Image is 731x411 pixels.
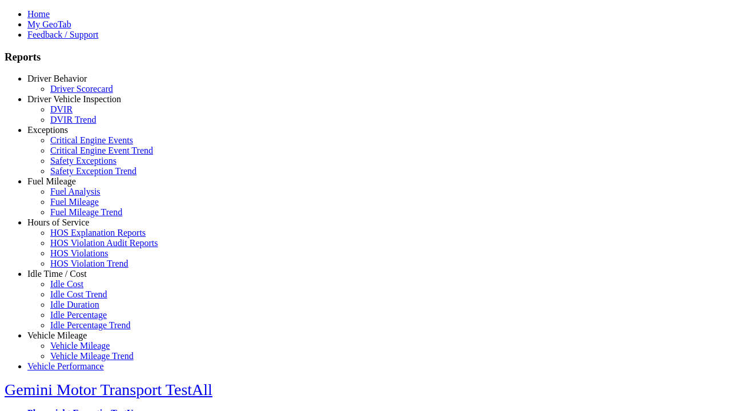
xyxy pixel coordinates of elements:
[27,94,121,104] a: Driver Vehicle Inspection
[50,197,99,207] a: Fuel Mileage
[50,207,122,217] a: Fuel Mileage Trend
[50,84,113,94] a: Driver Scorecard
[50,320,130,330] a: Idle Percentage Trend
[50,289,107,299] a: Idle Cost Trend
[27,19,71,29] a: My GeoTab
[50,156,117,166] a: Safety Exceptions
[50,310,107,320] a: Idle Percentage
[50,104,73,114] a: DVIR
[5,381,212,398] a: Gemini Motor Transport TestAll
[5,51,726,63] h3: Reports
[50,300,99,309] a: Idle Duration
[50,248,108,258] a: HOS Violations
[50,115,96,124] a: DVIR Trend
[27,30,98,39] a: Feedback / Support
[27,269,87,279] a: Idle Time / Cost
[27,125,68,135] a: Exceptions
[50,166,136,176] a: Safety Exception Trend
[50,146,153,155] a: Critical Engine Event Trend
[50,279,83,289] a: Idle Cost
[27,331,87,340] a: Vehicle Mileage
[50,259,128,268] a: HOS Violation Trend
[27,74,87,83] a: Driver Behavior
[50,351,134,361] a: Vehicle Mileage Trend
[27,9,50,19] a: Home
[50,187,101,196] a: Fuel Analysis
[50,228,146,237] a: HOS Explanation Reports
[27,176,76,186] a: Fuel Mileage
[50,135,133,145] a: Critical Engine Events
[50,238,158,248] a: HOS Violation Audit Reports
[27,217,89,227] a: Hours of Service
[27,361,104,371] a: Vehicle Performance
[50,341,110,350] a: Vehicle Mileage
